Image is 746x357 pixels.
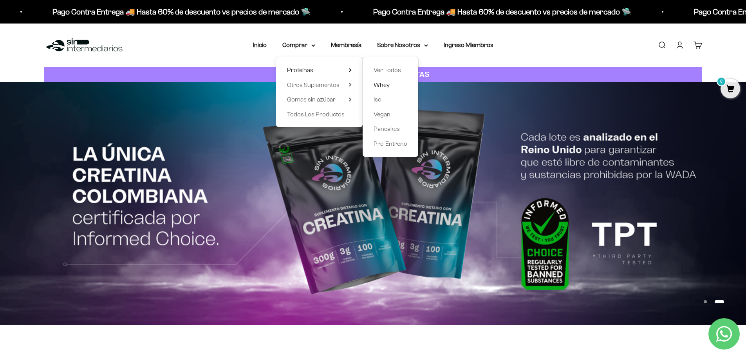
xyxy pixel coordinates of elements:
span: Gomas sin azúcar [287,96,336,103]
a: Pre-Entreno [374,139,407,149]
a: Ver Todos [374,65,407,75]
span: Vegan [374,111,390,118]
summary: Otros Suplementos [287,80,352,90]
span: Pre-Entreno [374,140,407,147]
a: Pancakes [374,124,407,134]
a: Whey [374,80,407,90]
a: Membresía [331,42,361,48]
span: Whey [374,82,390,88]
span: Pancakes [374,125,400,132]
summary: Proteínas [287,65,352,75]
a: Iso [374,94,407,105]
a: CUANTA PROTEÍNA NECESITAS [44,67,702,82]
a: Inicio [253,42,267,48]
a: Todos Los Productos [287,109,352,120]
mark: 0 [717,77,726,86]
span: Proteínas [287,67,313,73]
summary: Sobre Nosotros [377,40,428,50]
summary: Gomas sin azúcar [287,94,352,105]
span: Todos Los Productos [287,111,345,118]
a: 0 [721,85,740,94]
span: Ver Todos [374,67,401,73]
p: Pago Contra Entrega 🚚 Hasta 60% de descuento vs precios de mercado 🛸 [373,5,631,18]
span: Iso [374,96,381,103]
a: Ingreso Miembros [444,42,493,48]
p: Pago Contra Entrega 🚚 Hasta 60% de descuento vs precios de mercado 🛸 [52,5,311,18]
summary: Comprar [282,40,315,50]
span: Otros Suplementos [287,82,340,88]
a: Vegan [374,109,407,120]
